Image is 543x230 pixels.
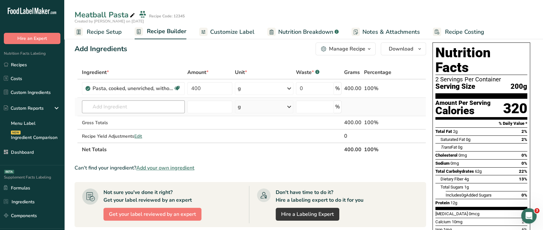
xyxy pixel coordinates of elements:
[521,153,527,158] span: 0%
[441,185,463,189] span: Total Sugars
[446,193,492,198] span: Includes Added Sugars
[187,69,209,76] span: Amount
[464,177,469,181] span: 4g
[109,210,196,218] span: Get your label reviewed by an expert
[435,45,527,75] h1: Nutrition Facts
[435,100,491,106] div: Amount Per Serving
[329,45,365,53] div: Manage Recipe
[343,143,363,156] th: 400.00
[4,170,14,174] div: BETA
[4,105,44,112] div: Custom Reports
[435,129,452,134] span: Total Fat
[519,177,527,181] span: 13%
[364,69,391,76] span: Percentage
[364,119,396,126] div: 100%
[147,27,186,36] span: Recipe Builder
[135,24,186,40] a: Recipe Builder
[445,28,484,36] span: Recipe Costing
[435,106,491,115] div: Calories
[522,219,527,224] span: 2%
[75,44,127,54] div: Add Ingredients
[103,189,192,204] div: Not sure you've done it right? Get your label reviewed by an expert
[435,83,475,91] span: Serving Size
[453,129,458,134] span: 2g
[364,85,396,92] div: 100%
[103,208,201,221] button: Get your label reviewed by an expert
[82,119,184,126] div: Gross Totals
[521,137,527,142] span: 2%
[238,103,241,111] div: g
[461,193,466,198] span: 0g
[435,120,527,127] section: % Daily Value *
[435,211,468,216] span: [MEDICAL_DATA]
[464,185,469,189] span: 1g
[316,42,376,55] button: Manage Recipe
[452,219,462,224] span: 10mg
[511,83,527,91] span: 200g
[521,193,527,198] span: 0%
[435,161,450,166] span: Sodium
[81,143,343,156] th: Net Totals
[344,119,361,126] div: 400.00
[199,25,254,39] a: Customize Label
[521,129,527,134] span: 2%
[82,69,109,76] span: Ingredient
[458,145,462,150] span: 0g
[363,143,397,156] th: 100%
[503,100,527,117] div: 320
[458,153,467,158] span: 0mg
[441,177,463,181] span: Dietary Fiber
[435,153,458,158] span: Cholesterol
[87,28,122,36] span: Recipe Setup
[82,100,184,113] input: Add Ingredient
[435,169,474,174] span: Total Carbohydrates
[433,25,484,39] a: Recipe Costing
[210,28,254,36] span: Customize Label
[278,28,333,36] span: Nutrition Breakdown
[435,219,451,224] span: Calcium
[75,164,426,172] div: Can't find your ingredient?
[93,85,173,92] div: Pasta, cooked, unenriched, without added salt
[435,76,527,83] div: 2 Servings Per Container
[521,208,537,224] iframe: Intercom live chat
[441,145,451,150] i: Trans
[82,133,184,140] div: Recipe Yield Adjustments
[441,145,457,150] span: Fat
[75,25,122,39] a: Recipe Setup
[521,161,527,166] span: 0%
[149,13,185,19] div: Recipe Code: 12345
[267,25,339,39] a: Nutrition Breakdown
[362,28,420,36] span: Notes & Attachments
[450,161,459,166] span: 0mg
[296,69,319,76] div: Waste
[344,85,361,92] div: 400.00
[276,189,363,204] div: Don't have time to do it? Hire a labeling expert to do it for you
[136,164,194,172] span: Add your own ingredient
[344,69,360,76] span: Grams
[389,45,413,53] span: Download
[134,133,142,139] span: Edit
[519,169,527,174] span: 22%
[75,9,136,21] div: Meatball Pasta
[466,137,470,142] span: 0g
[450,200,457,205] span: 12g
[475,169,482,174] span: 62g
[534,208,539,213] span: 3
[469,211,479,216] span: 0mcg
[238,85,241,92] div: g
[344,132,361,140] div: 0
[4,33,60,44] button: Hire an Expert
[381,42,426,55] button: Download
[235,69,247,76] span: Unit
[352,25,420,39] a: Notes & Attachments
[441,137,465,142] span: Saturated Fat
[435,200,450,205] span: Protein
[75,19,144,24] span: Created by [PERSON_NAME] on [DATE]
[11,131,21,134] div: NEW
[276,208,339,221] a: Hire a Labeling Expert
